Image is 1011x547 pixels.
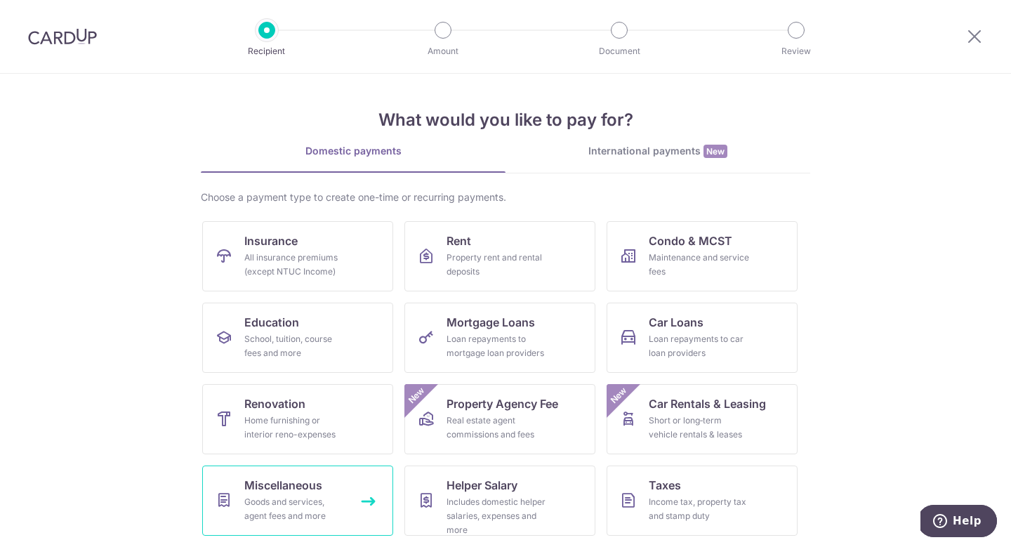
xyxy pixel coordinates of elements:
[404,303,595,373] a: Mortgage LoansLoan repayments to mortgage loan providers
[703,145,727,158] span: New
[215,44,319,58] p: Recipient
[649,495,750,523] div: Income tax, property tax and stamp duty
[607,221,798,291] a: Condo & MCSTMaintenance and service fees
[607,303,798,373] a: Car LoansLoan repayments to car loan providers
[607,384,630,407] span: New
[447,232,471,249] span: Rent
[28,28,97,45] img: CardUp
[649,251,750,279] div: Maintenance and service fees
[447,314,535,331] span: Mortgage Loans
[649,395,766,412] span: Car Rentals & Leasing
[404,466,595,536] a: Helper SalaryIncludes domestic helper salaries, expenses and more
[447,495,548,537] div: Includes domestic helper salaries, expenses and more
[447,477,517,494] span: Helper Salary
[201,190,810,204] div: Choose a payment type to create one-time or recurring payments.
[567,44,671,58] p: Document
[202,303,393,373] a: EducationSchool, tuition, course fees and more
[244,395,305,412] span: Renovation
[202,384,393,454] a: RenovationHome furnishing or interior reno-expenses
[244,495,345,523] div: Goods and services, agent fees and more
[404,384,595,454] a: Property Agency FeeReal estate agent commissions and feesNew
[404,221,595,291] a: RentProperty rent and rental deposits
[244,232,298,249] span: Insurance
[607,384,798,454] a: Car Rentals & LeasingShort or long‑term vehicle rentals & leasesNew
[244,314,299,331] span: Education
[405,384,428,407] span: New
[32,10,61,22] span: Help
[202,221,393,291] a: InsuranceAll insurance premiums (except NTUC Income)
[920,505,997,540] iframe: Opens a widget where you can find more information
[244,251,345,279] div: All insurance premiums (except NTUC Income)
[244,414,345,442] div: Home furnishing or interior reno-expenses
[244,477,322,494] span: Miscellaneous
[447,332,548,360] div: Loan repayments to mortgage loan providers
[649,232,732,249] span: Condo & MCST
[447,414,548,442] div: Real estate agent commissions and fees
[744,44,848,58] p: Review
[244,332,345,360] div: School, tuition, course fees and more
[391,44,495,58] p: Amount
[649,477,681,494] span: Taxes
[447,395,558,412] span: Property Agency Fee
[649,414,750,442] div: Short or long‑term vehicle rentals & leases
[201,107,810,133] h4: What would you like to pay for?
[649,314,703,331] span: Car Loans
[447,251,548,279] div: Property rent and rental deposits
[505,144,810,159] div: International payments
[649,332,750,360] div: Loan repayments to car loan providers
[201,144,505,158] div: Domestic payments
[202,466,393,536] a: MiscellaneousGoods and services, agent fees and more
[607,466,798,536] a: TaxesIncome tax, property tax and stamp duty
